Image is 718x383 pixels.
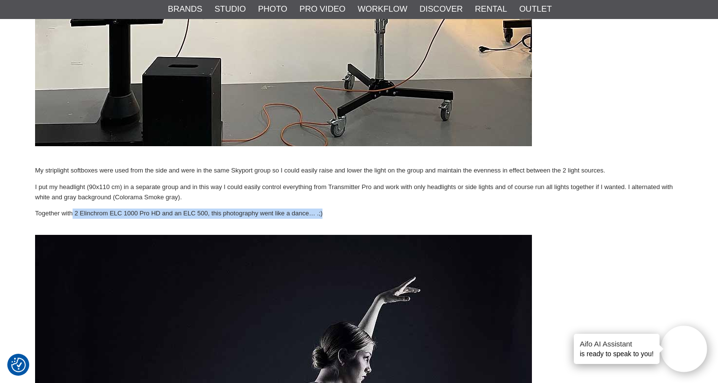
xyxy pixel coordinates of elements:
[11,356,26,374] button: Consent Preferences
[574,334,660,364] div: is ready to speak to you!
[419,3,463,16] a: Discover
[35,182,683,203] p: I put my headlight (90x110 cm) in a separate group and in this way I could easily control everyth...
[580,339,654,349] h4: Aifo AI Assistant
[11,358,26,372] img: Revisit consent button
[519,3,552,16] a: Outlet
[35,166,683,176] p: My striplight softboxes were used from the side and were in the same Skyport group so I could eas...
[358,3,407,16] a: Workflow
[214,3,246,16] a: Studio
[300,3,345,16] a: Pro Video
[168,3,203,16] a: Brands
[258,3,287,16] a: Photo
[35,209,683,219] p: Together with 2 Elinchrom ELC 1000 Pro HD and an ELC 500, this photography went like a dance… .;)
[475,3,507,16] a: Rental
